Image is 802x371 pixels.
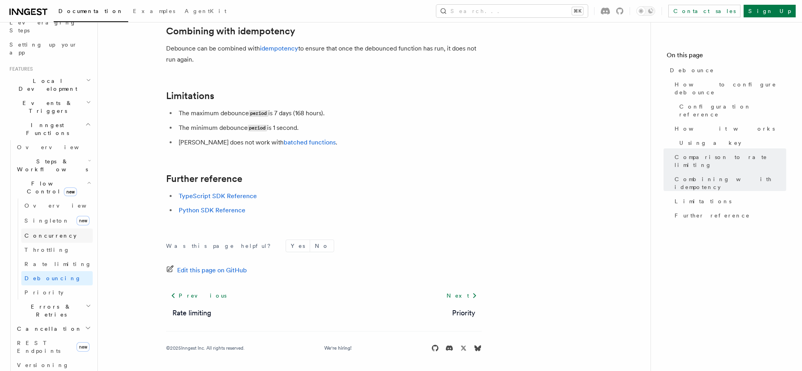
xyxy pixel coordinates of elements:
[24,247,70,253] span: Throttling
[21,213,93,229] a: Singletonnew
[679,103,786,118] span: Configuration reference
[64,187,77,196] span: new
[324,345,351,351] a: We're hiring!
[744,5,796,17] a: Sign Up
[17,362,69,368] span: Versioning
[166,265,247,276] a: Edit this page on GitHub
[636,6,655,16] button: Toggle dark mode
[667,51,786,63] h4: On this page
[675,175,786,191] span: Combining with idempotency
[9,41,77,56] span: Setting up your app
[24,275,81,281] span: Debouncing
[166,242,276,250] p: Was this page helpful?
[14,176,93,199] button: Flow Controlnew
[166,43,482,65] p: Debounce can be combined with to ensure that once the debounced function has run, it does not run...
[675,81,786,96] span: How to configure debounce
[180,2,231,21] a: AgentKit
[436,5,588,17] button: Search...⌘K
[21,285,93,300] a: Priority
[286,240,310,252] button: Yes
[260,45,298,52] a: idempotency
[14,154,93,176] button: Steps & Workflows
[676,99,786,122] a: Configuration reference
[166,26,295,37] a: Combining with idempotency
[310,240,334,252] button: No
[176,137,482,148] li: [PERSON_NAME] does not work with .
[14,336,93,358] a: REST Endpointsnew
[6,15,93,37] a: Leveraging Steps
[668,5,740,17] a: Contact sales
[671,122,786,136] a: How it works
[166,90,214,101] a: Limitations
[14,300,93,322] button: Errors & Retries
[17,340,60,354] span: REST Endpoints
[166,345,245,351] div: © 2025 Inngest Inc. All rights reserved.
[670,66,714,74] span: Debounce
[6,77,86,93] span: Local Development
[671,77,786,99] a: How to configure debounce
[572,7,583,15] kbd: ⌘K
[24,202,106,209] span: Overview
[452,307,475,319] a: Priority
[128,2,180,21] a: Examples
[6,66,33,72] span: Features
[6,118,93,140] button: Inngest Functions
[675,125,775,133] span: How it works
[284,139,336,146] a: batched functions
[21,257,93,271] a: Rate limiting
[176,108,482,119] li: The maximum debounce is 7 days (168 hours).
[6,37,93,60] a: Setting up your app
[248,125,267,131] code: period
[172,307,211,319] a: Rate limiting
[6,96,93,118] button: Events & Triggers
[177,265,247,276] span: Edit this page on GitHub
[24,232,77,239] span: Concurrency
[179,192,257,200] a: TypeScript SDK Reference
[176,122,482,134] li: The minimum debounce is 1 second.
[14,325,82,333] span: Cancellation
[166,289,231,303] a: Previous
[675,153,786,169] span: Comparison to rate limiting
[14,303,86,319] span: Errors & Retries
[671,208,786,223] a: Further reference
[58,8,123,14] span: Documentation
[6,121,85,137] span: Inngest Functions
[24,217,69,224] span: Singleton
[24,289,64,296] span: Priority
[6,74,93,96] button: Local Development
[676,136,786,150] a: Using a key
[179,206,245,214] a: Python SDK Reference
[21,199,93,213] a: Overview
[14,199,93,300] div: Flow Controlnew
[54,2,128,22] a: Documentation
[14,157,88,173] span: Steps & Workflows
[6,99,86,115] span: Events & Triggers
[675,197,731,205] span: Limitations
[671,172,786,194] a: Combining with idempotency
[24,261,92,267] span: Rate limiting
[166,173,242,184] a: Further reference
[671,150,786,172] a: Comparison to rate limiting
[77,216,90,225] span: new
[14,180,87,195] span: Flow Control
[675,212,750,219] span: Further reference
[21,243,93,257] a: Throttling
[77,342,90,352] span: new
[17,144,98,150] span: Overview
[133,8,175,14] span: Examples
[249,110,268,117] code: period
[671,194,786,208] a: Limitations
[185,8,226,14] span: AgentKit
[14,140,93,154] a: Overview
[21,271,93,285] a: Debouncing
[667,63,786,77] a: Debounce
[442,289,482,303] a: Next
[679,139,741,147] span: Using a key
[14,322,93,336] button: Cancellation
[21,229,93,243] a: Concurrency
